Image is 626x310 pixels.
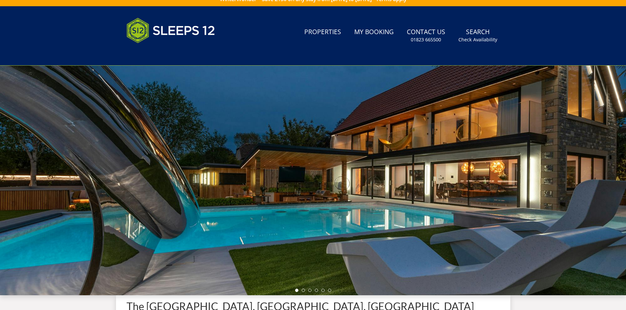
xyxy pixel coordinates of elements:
small: Check Availability [458,36,497,43]
a: SearchCheck Availability [456,25,500,46]
a: My Booking [352,25,396,40]
img: Sleeps 12 [127,14,215,47]
a: Contact Us01823 665500 [404,25,448,46]
small: 01823 665500 [411,36,441,43]
iframe: Customer reviews powered by Trustpilot [123,51,192,56]
a: Properties [302,25,344,40]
